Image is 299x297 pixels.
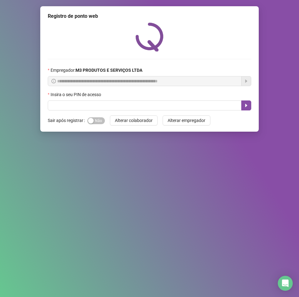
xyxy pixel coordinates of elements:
[163,115,210,125] button: Alterar empregador
[51,79,56,83] span: info-circle
[48,91,105,98] label: Insira o seu PIN de acesso
[48,115,87,125] label: Sair após registrar
[168,117,205,124] span: Alterar empregador
[51,67,142,74] span: Empregador :
[278,276,293,291] div: Open Intercom Messenger
[115,117,153,124] span: Alterar colaborador
[110,115,158,125] button: Alterar colaborador
[135,22,164,51] img: QRPoint
[76,68,142,73] strong: M3 PRODUTOS E SERVIÇOS LTDA
[244,103,249,108] span: caret-right
[48,12,251,20] div: Registro de ponto web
